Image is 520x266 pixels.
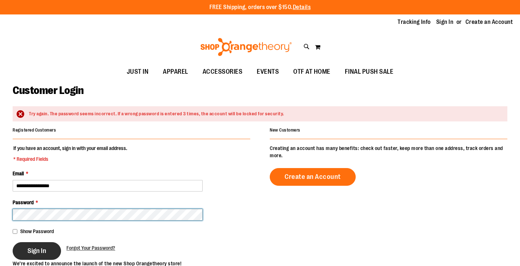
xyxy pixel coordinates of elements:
p: Creating an account has many benefits: check out faster, keep more than one address, track orders... [270,145,507,159]
span: OTF AT HOME [293,64,330,80]
span: Sign In [27,247,46,255]
span: Password [13,199,34,205]
span: Create an Account [285,173,341,181]
a: APPAREL [156,64,195,80]
span: Customer Login [13,84,83,96]
a: Tracking Info [398,18,431,26]
a: Create an Account [270,168,356,186]
a: FINAL PUSH SALE [338,64,401,80]
strong: Registered Customers [13,128,56,133]
p: FREE Shipping, orders over $150. [209,3,311,12]
a: Create an Account [465,18,513,26]
a: ACCESSORIES [195,64,250,80]
a: EVENTS [250,64,286,80]
span: FINAL PUSH SALE [345,64,394,80]
span: * Required Fields [13,155,127,163]
strong: New Customers [270,128,300,133]
div: Try again. The password seems incorrect. If a wrong password is entered 3 times, the account will... [29,111,500,117]
a: Details [293,4,311,10]
legend: If you have an account, sign in with your email address. [13,145,128,163]
span: APPAREL [163,64,188,80]
span: JUST IN [127,64,149,80]
a: JUST IN [120,64,156,80]
img: Shop Orangetheory [199,38,293,56]
button: Sign In [13,242,61,260]
span: ACCESSORIES [203,64,243,80]
a: Forgot Your Password? [66,244,115,252]
span: Forgot Your Password? [66,245,115,251]
span: Show Password [20,228,54,234]
span: EVENTS [257,64,279,80]
a: OTF AT HOME [286,64,338,80]
a: Sign In [436,18,454,26]
span: Email [13,171,24,176]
